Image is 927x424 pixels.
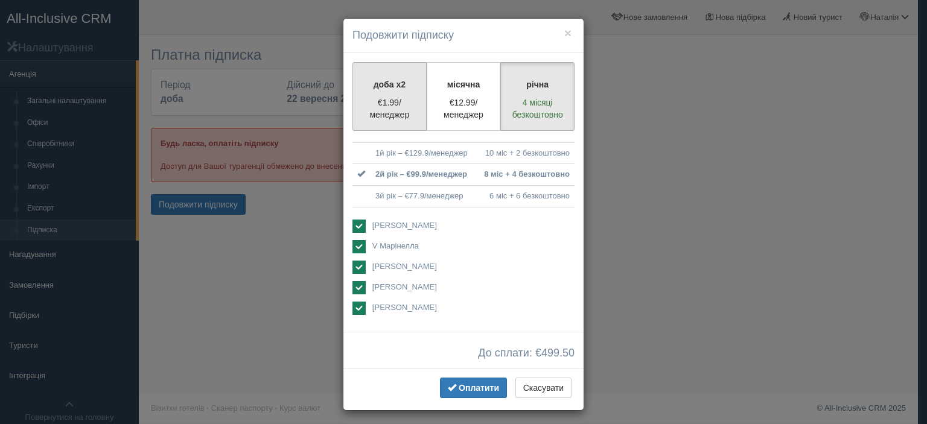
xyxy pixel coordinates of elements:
span: До сплати: € [478,347,575,359]
span: 499.50 [541,347,575,359]
p: €1.99/менеджер [360,97,419,121]
button: Скасувати [515,378,572,398]
td: 3й рік – €77.9/менеджер [371,185,476,207]
span: [PERSON_NAME] [372,262,437,271]
button: × [564,27,572,39]
td: 6 міс + 6 безкоштовно [476,185,575,207]
span: [PERSON_NAME] [372,221,437,230]
p: доба x2 [360,78,419,90]
p: €12.99/менеджер [435,97,493,121]
td: 8 міс + 4 безкоштовно [476,164,575,186]
h4: Подовжити підписку [352,28,575,43]
td: 1й рік – €129.9/менеджер [371,142,476,164]
span: Оплатити [459,383,499,393]
p: місячна [435,78,493,90]
span: [PERSON_NAME] [372,303,437,312]
p: річна [508,78,567,90]
td: 10 міс + 2 безкоштовно [476,142,575,164]
span: V Марінелла [372,241,419,250]
span: [PERSON_NAME] [372,282,437,291]
td: 2й рік – €99.9/менеджер [371,164,476,186]
button: Оплатити [440,378,507,398]
p: 4 місяці безкоштовно [508,97,567,121]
